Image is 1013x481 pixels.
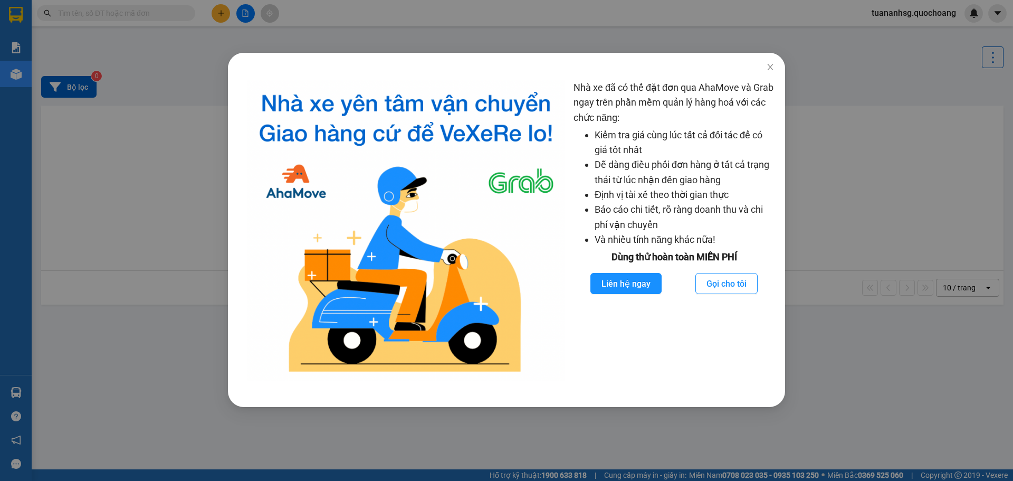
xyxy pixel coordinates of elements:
span: close [766,63,775,71]
span: Liên hệ ngay [601,277,651,290]
li: Báo cáo chi tiết, rõ ràng doanh thu và chi phí vận chuyển [595,202,775,232]
li: Định vị tài xế theo thời gian thực [595,187,775,202]
div: Nhà xe đã có thể đặt đơn qua AhaMove và Grab ngay trên phần mềm quản lý hàng hoá với các chức năng: [574,80,775,381]
img: logo [247,80,565,381]
li: Dễ dàng điều phối đơn hàng ở tất cả trạng thái từ lúc nhận đến giao hàng [595,157,775,187]
div: Dùng thử hoàn toàn MIỄN PHÍ [574,250,775,265]
li: Và nhiều tính năng khác nữa! [595,232,775,247]
button: Liên hệ ngay [590,273,662,294]
span: Gọi cho tôi [706,277,747,290]
button: Gọi cho tôi [695,273,758,294]
button: Close [756,53,785,82]
li: Kiểm tra giá cùng lúc tất cả đối tác để có giá tốt nhất [595,128,775,158]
